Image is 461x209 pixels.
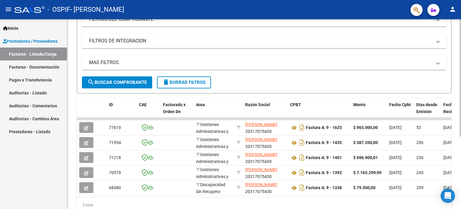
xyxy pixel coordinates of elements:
span: [DATE] [443,185,456,190]
span: 68480 [109,185,121,190]
span: Monto [353,102,366,107]
div: 20317075430 [245,166,285,179]
datatable-header-cell: Facturado x Orden De [161,98,194,125]
span: [PERSON_NAME] [245,122,277,127]
datatable-header-cell: CAE [137,98,161,125]
span: Gestiones Administrativas y Otros [196,167,228,186]
button: Buscar Comprobante [82,76,152,88]
span: CAE [139,102,147,107]
span: 70579 [109,170,121,175]
span: [PERSON_NAME] [245,182,277,187]
strong: $ 387.200,00 [353,140,378,145]
i: Descargar documento [298,153,306,162]
span: [DATE] [389,140,402,145]
datatable-header-cell: Monto [351,98,387,125]
span: [DATE] [443,125,456,130]
span: Buscar Comprobante [87,80,147,85]
strong: Factura A: 9 - 1435 [306,140,342,145]
span: 206 [416,140,423,145]
span: 71218 [109,155,121,160]
span: Facturado x Orden De [163,102,185,114]
div: 20317075430 [245,151,285,164]
span: [DATE] [389,125,402,130]
datatable-header-cell: Fecha Cpbt [387,98,414,125]
div: 20317075430 [245,136,285,149]
span: [DATE] [389,155,402,160]
i: Descargar documento [298,168,306,177]
span: Gestiones Administrativas y Otros [196,122,228,141]
span: ID [109,102,113,107]
strong: $ 965.000,00 [353,125,378,130]
span: 77610 [109,125,121,130]
strong: Factura A: 9 - 1401 [306,155,342,160]
span: CPBT [290,102,301,107]
span: Discapacidad Sin Recupero [196,182,225,194]
span: Fecha Recibido [443,102,460,114]
mat-panel-title: MAS FILTROS [89,59,432,66]
span: Gestiones Administrativas y Otros [196,137,228,156]
div: 20317075430 [245,121,285,134]
span: 71954 [109,140,121,145]
span: - OSPIF [47,3,70,16]
strong: Factura A: 9 - 1338 [306,186,342,190]
span: Días desde Emisión [416,102,437,114]
strong: $ 696.900,01 [353,155,378,160]
span: 236 [416,155,423,160]
span: Fecha Cpbt [389,102,411,107]
mat-expansion-panel-header: FILTROS DE INTEGRACION [82,34,446,48]
span: [DATE] [389,185,402,190]
mat-expansion-panel-header: MAS FILTROS [82,55,446,70]
strong: Factura A: 9 - 1625 [306,125,342,130]
mat-icon: delete [162,78,170,86]
span: Prestadores / Proveedores [3,38,58,45]
div: Open Intercom Messenger [441,189,455,203]
datatable-header-cell: Razón Social [243,98,288,125]
strong: Factura A: 9 - 1392 [306,171,342,175]
datatable-header-cell: Area [194,98,234,125]
span: 53 [416,125,421,130]
datatable-header-cell: ID [107,98,137,125]
mat-icon: menu [5,6,12,13]
strong: $ 7.165.299,99 [353,170,381,175]
span: [PERSON_NAME] [245,137,277,142]
span: Inicio [3,25,18,32]
span: [DATE] [443,155,456,160]
span: Area [196,102,205,107]
i: Descargar documento [298,183,306,192]
mat-icon: person [449,6,456,13]
span: Gestiones Administrativas y Otros [196,152,228,171]
span: Borrar Filtros [162,80,206,85]
button: Borrar Filtros [157,76,211,88]
span: [PERSON_NAME] [245,167,277,172]
span: 245 [416,170,423,175]
span: Razón Social [245,102,270,107]
span: [DATE] [389,170,402,175]
strong: $ 79.500,00 [353,185,375,190]
span: [DATE] [443,140,456,145]
mat-icon: search [87,78,95,86]
datatable-header-cell: Días desde Emisión [414,98,441,125]
i: Descargar documento [298,138,306,147]
span: [PERSON_NAME] [245,152,277,157]
i: Descargar documento [298,123,306,132]
span: [DATE] [443,170,456,175]
span: - [PERSON_NAME] [70,3,124,16]
span: 299 [416,185,423,190]
div: 20317075430 [245,181,285,194]
datatable-header-cell: CPBT [288,98,351,125]
mat-panel-title: FILTROS DE INTEGRACION [89,38,432,44]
